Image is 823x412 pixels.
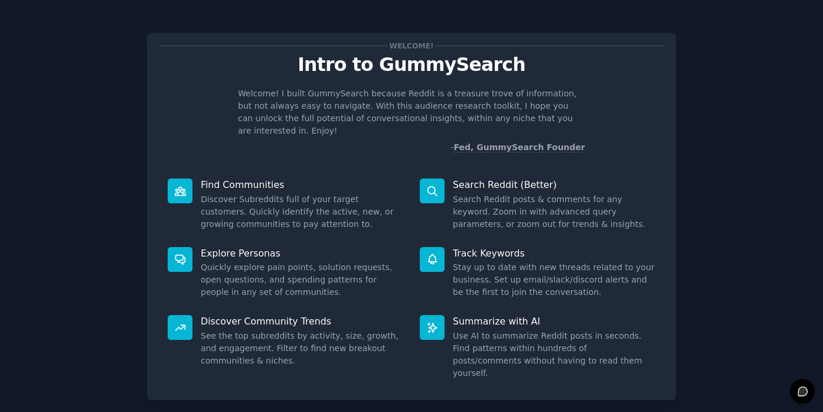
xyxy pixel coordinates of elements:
p: Welcome! I built GummySearch because Reddit is a treasure trove of information, but not always ea... [238,87,585,137]
p: Find Communities [201,179,403,191]
dd: Stay up to date with new threads related to your business. Set up email/slack/discord alerts and ... [453,261,655,299]
span: Welcome! [387,40,436,52]
div: - [450,141,585,154]
dd: See the top subreddits by activity, size, growth, and engagement. Filter to find new breakout com... [201,330,403,367]
dd: Quickly explore pain points, solution requests, open questions, and spending patterns for people ... [201,261,403,299]
p: Discover Community Trends [201,315,403,327]
p: Track Keywords [453,247,655,259]
a: Fed, GummySearch Founder [453,142,585,153]
p: Explore Personas [201,247,403,259]
dd: Use AI to summarize Reddit posts in seconds. Find patterns within hundreds of posts/comments with... [453,330,655,379]
dd: Search Reddit posts & comments for any keyword. Zoom in with advanced query parameters, or zoom o... [453,193,655,231]
p: Intro to GummySearch [159,54,664,75]
p: Search Reddit (Better) [453,179,655,191]
p: Summarize with AI [453,315,655,327]
dd: Discover Subreddits full of your target customers. Quickly identify the active, new, or growing c... [201,193,403,231]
